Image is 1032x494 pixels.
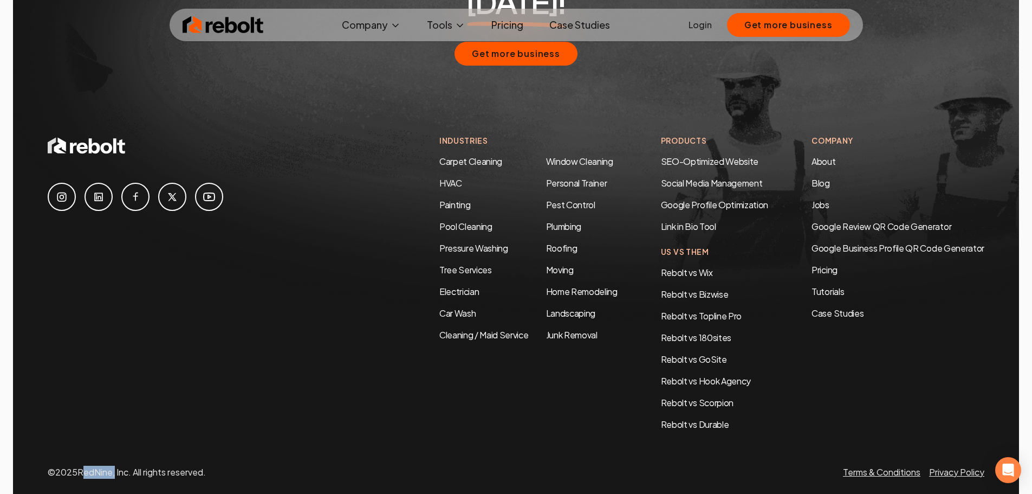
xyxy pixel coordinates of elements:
[812,221,951,232] a: Google Review QR Code Generator
[439,135,618,146] h4: Industries
[439,286,479,297] a: Electrician
[546,221,581,232] a: Plumbing
[546,307,595,319] a: Landscaping
[929,466,984,478] a: Privacy Policy
[546,156,613,167] a: Window Cleaning
[812,285,984,298] a: Tutorials
[439,307,476,319] a: Car Wash
[546,177,607,189] a: Personal Trainer
[439,177,462,189] a: HVAC
[843,466,920,478] a: Terms & Conditions
[661,288,729,300] a: Rebolt vs Bizwise
[418,14,474,36] button: Tools
[439,156,502,167] a: Carpet Cleaning
[689,18,712,31] a: Login
[661,332,731,343] a: Rebolt vs 180sites
[995,457,1021,483] div: Open Intercom Messenger
[812,177,830,189] a: Blog
[183,14,264,36] img: Rebolt Logo
[661,397,734,408] a: Rebolt vs Scorpion
[661,156,758,167] a: SEO-Optimized Website
[812,156,835,167] a: About
[541,14,619,36] a: Case Studies
[439,199,470,210] a: Painting
[439,264,492,275] a: Tree Services
[661,419,729,430] a: Rebolt vs Durable
[333,14,410,36] button: Company
[661,267,713,278] a: Rebolt vs Wix
[48,466,206,479] p: © 2025 RedNine, Inc. All rights reserved.
[546,264,574,275] a: Moving
[812,242,984,254] a: Google Business Profile QR Code Generator
[661,354,727,365] a: Rebolt vs GoSite
[661,221,716,232] a: Link in Bio Tool
[455,42,577,66] button: Get more business
[483,14,532,36] a: Pricing
[546,242,577,254] a: Roofing
[812,264,984,277] a: Pricing
[661,375,751,387] a: Rebolt vs Hook Agency
[812,307,984,320] a: Case Studies
[661,135,768,146] h4: Products
[546,286,618,297] a: Home Remodeling
[661,310,742,322] a: Rebolt vs Topline Pro
[727,13,850,37] button: Get more business
[812,199,829,210] a: Jobs
[661,199,768,210] a: Google Profile Optimization
[439,329,529,341] a: Cleaning / Maid Service
[546,329,598,341] a: Junk Removal
[661,246,768,258] h4: Us Vs Them
[439,242,508,254] a: Pressure Washing
[661,177,763,189] a: Social Media Management
[812,135,984,146] h4: Company
[439,221,492,232] a: Pool Cleaning
[546,199,595,210] a: Pest Control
